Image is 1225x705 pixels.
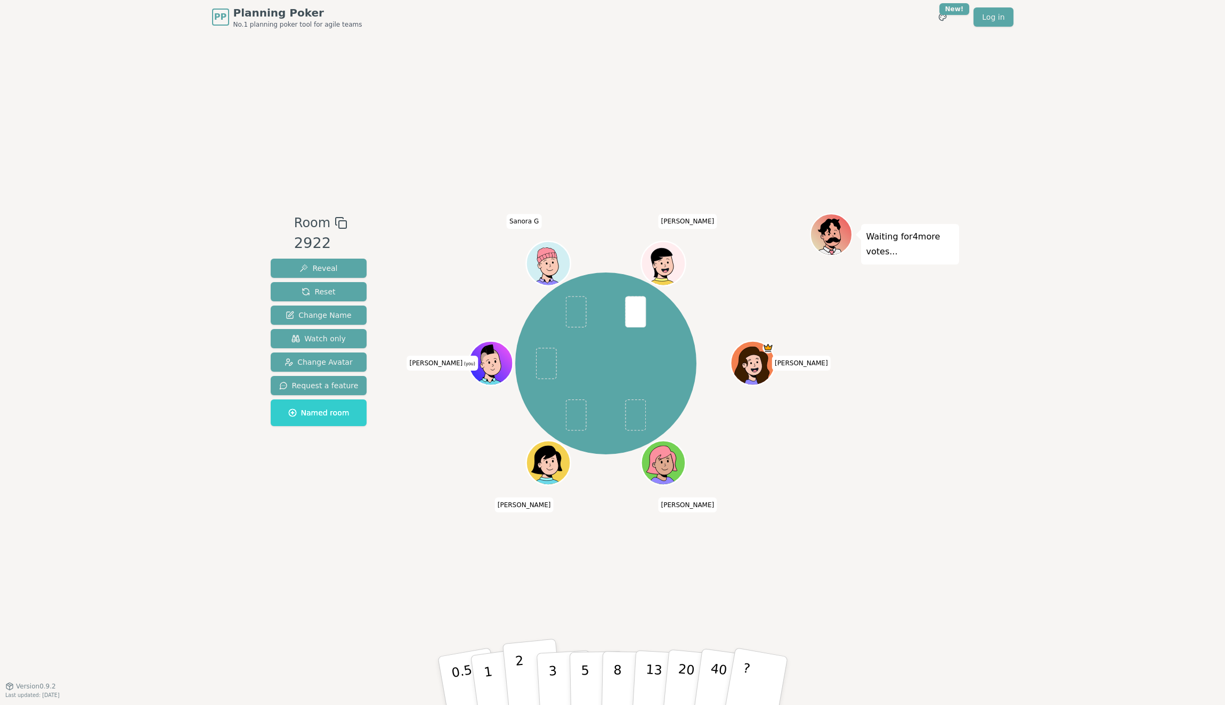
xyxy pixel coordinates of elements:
span: Click to change your name [407,356,478,371]
span: Last updated: [DATE] [5,692,60,698]
span: PP [214,11,226,23]
button: Version0.9.2 [5,682,56,691]
div: 2922 [294,233,347,254]
button: Change Avatar [271,352,367,372]
p: Waiting for 4 more votes... [866,229,954,259]
a: Log in [973,7,1013,27]
button: Request a feature [271,376,367,395]
div: New! [939,3,970,15]
span: Reveal [299,263,337,274]
span: Request a feature [279,380,359,391]
span: Named room [288,407,350,418]
button: Reset [271,282,367,301]
button: New! [933,7,952,27]
span: Click to change your name [772,356,831,371]
span: Click to change your name [495,498,554,512]
button: Change Name [271,306,367,325]
span: (you) [463,362,475,366]
span: Click to change your name [507,214,541,229]
span: Click to change your name [659,214,717,229]
span: No.1 planning poker tool for agile teams [233,20,362,29]
button: Reveal [271,259,367,278]
span: Watch only [291,333,346,344]
span: Tressa is the host [762,342,774,354]
span: Change Name [286,310,351,321]
a: PPPlanning PokerNo.1 planning poker tool for agile teams [212,5,362,29]
button: Click to change your avatar [470,342,512,384]
span: Reset [302,286,335,297]
span: Change Avatar [285,357,353,367]
button: Watch only [271,329,367,348]
span: Version 0.9.2 [16,682,56,691]
span: Click to change your name [659,498,717,512]
span: Room [294,213,330,233]
span: Planning Poker [233,5,362,20]
button: Named room [271,399,367,426]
